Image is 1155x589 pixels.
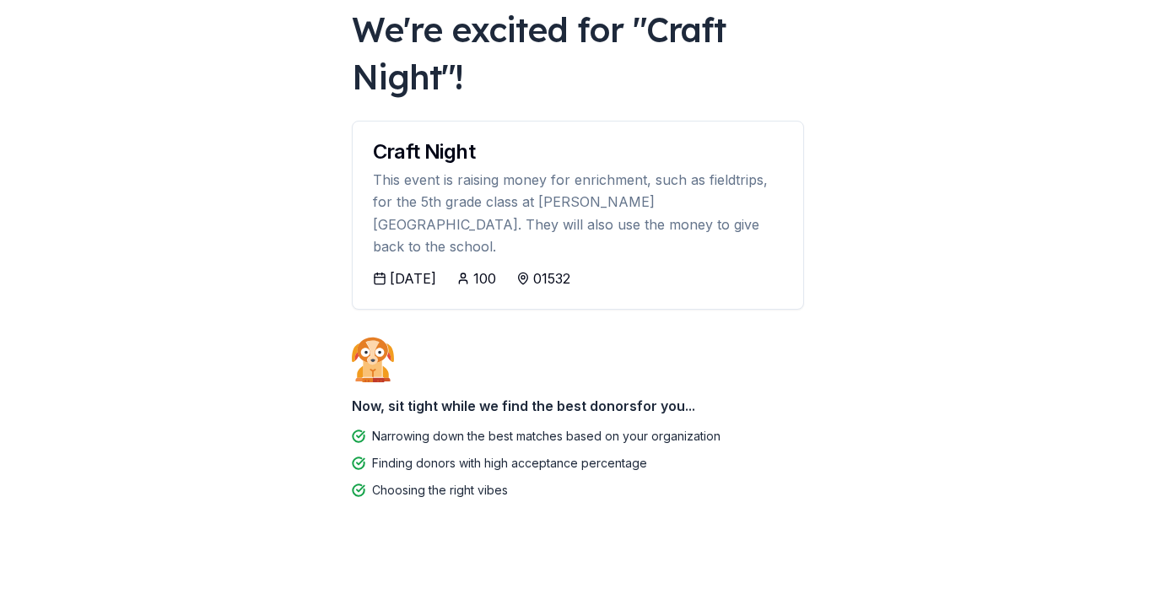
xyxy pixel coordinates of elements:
div: Now, sit tight while we find the best donors for you... [352,389,804,423]
div: Choosing the right vibes [372,480,508,500]
div: Craft Night [373,142,783,162]
div: 100 [473,268,496,289]
div: Finding donors with high acceptance percentage [372,453,647,473]
img: Dog waiting patiently [352,337,394,382]
div: Narrowing down the best matches based on your organization [372,426,721,446]
div: We're excited for " Craft Night "! [352,6,804,100]
div: [DATE] [390,268,436,289]
div: 01532 [533,268,570,289]
div: This event is raising money for enrichment, such as fieldtrips, for the 5th grade class at [PERSO... [373,169,783,258]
